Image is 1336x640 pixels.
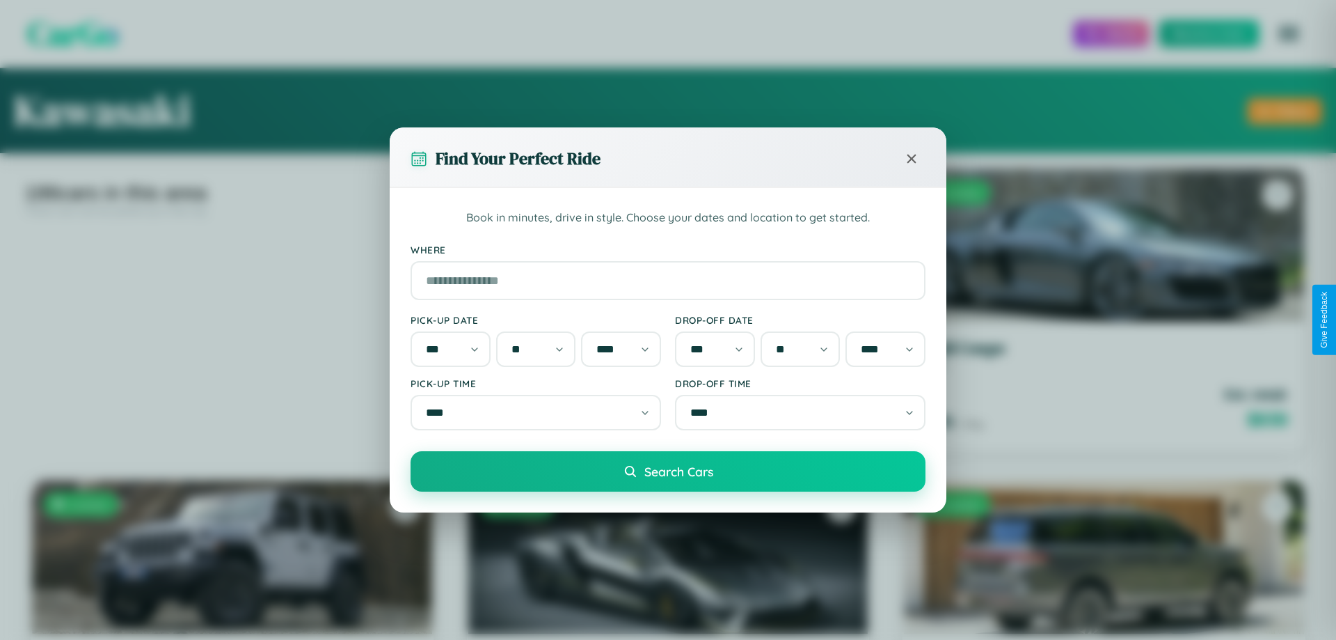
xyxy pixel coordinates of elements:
[644,464,713,479] span: Search Cars
[411,209,925,227] p: Book in minutes, drive in style. Choose your dates and location to get started.
[411,451,925,492] button: Search Cars
[675,314,925,326] label: Drop-off Date
[411,314,661,326] label: Pick-up Date
[436,147,601,170] h3: Find Your Perfect Ride
[411,377,661,389] label: Pick-up Time
[411,244,925,256] label: Where
[675,377,925,389] label: Drop-off Time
